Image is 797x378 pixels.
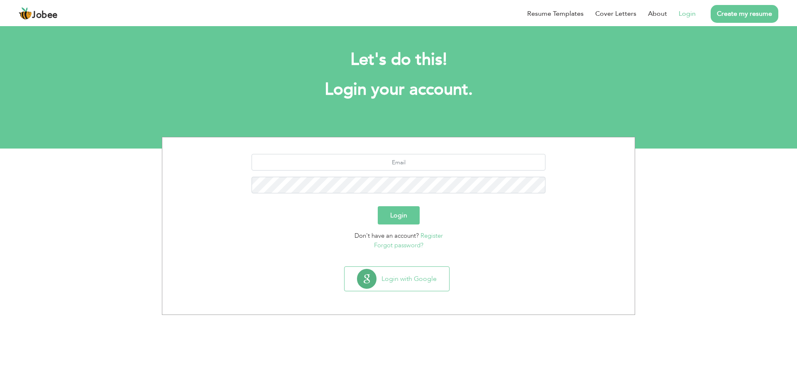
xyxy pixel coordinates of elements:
a: Jobee [19,7,58,20]
img: jobee.io [19,7,32,20]
a: Resume Templates [527,9,584,19]
span: Jobee [32,11,58,20]
input: Email [252,154,546,171]
h1: Login your account. [174,79,623,100]
a: Forgot password? [374,241,423,249]
a: Create my resume [711,5,778,23]
a: Register [421,232,443,240]
button: Login with Google [345,267,449,291]
span: Don't have an account? [354,232,419,240]
a: Cover Letters [595,9,636,19]
button: Login [378,206,420,224]
a: About [648,9,667,19]
h2: Let's do this! [174,49,623,71]
a: Login [679,9,696,19]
